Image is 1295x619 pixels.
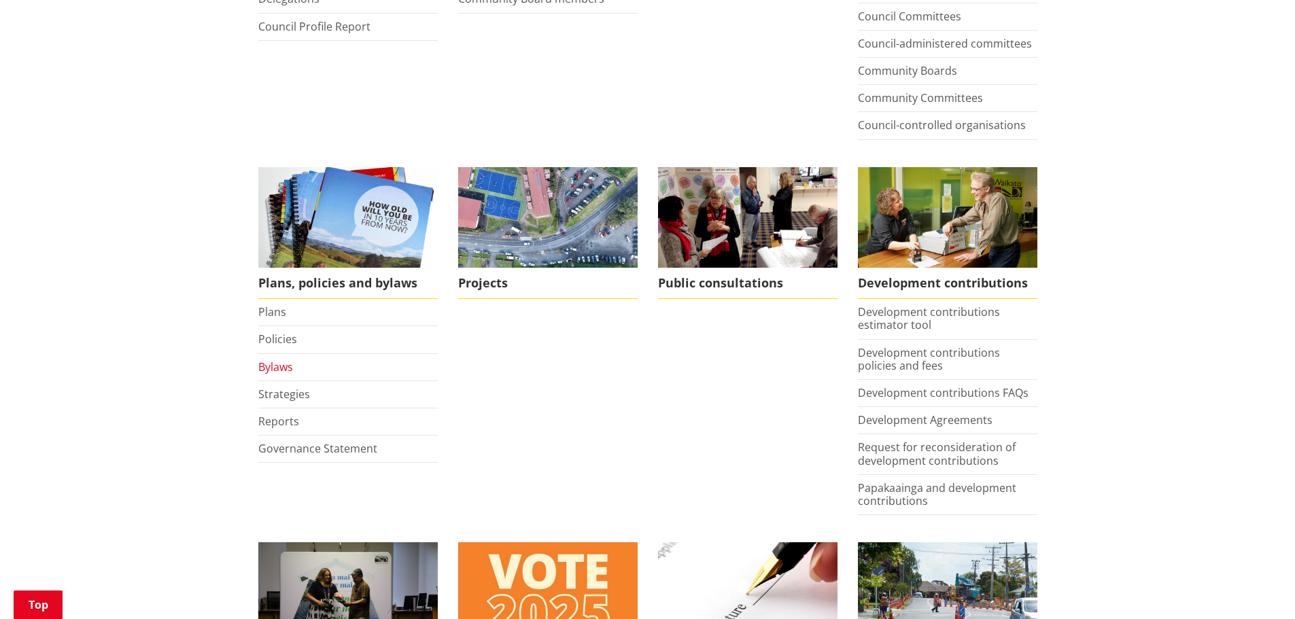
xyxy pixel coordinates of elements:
[458,167,638,268] img: DJI_0336
[858,118,1026,132] a: Council-controlled organisations
[14,590,63,619] a: Top
[858,304,1000,332] a: Development contributions estimator tool
[258,387,310,402] a: Strategies
[858,167,1037,300] a: FInd out more about fees and fines here Development contributions
[258,359,293,374] a: Bylaws
[658,167,838,300] a: public-consultations Public consultations
[858,385,1029,400] a: Development contributions FAQs
[658,268,838,299] span: Public consultations
[458,268,638,299] span: Projects
[658,167,838,268] img: public-consultations
[258,332,297,347] a: Policies
[258,167,438,268] img: Long Term Plan
[858,268,1037,299] span: Development contributions
[858,345,1000,373] a: Development contributions policies and fees
[258,167,438,300] a: We produce a number of plans, policies and bylaws including the Long Term Plan Plans, policies an...
[458,167,638,300] a: Projects
[1232,562,1281,611] iframe: Messenger Launcher
[858,480,1016,508] a: Papakaainga and development contributions
[858,9,961,24] a: Council Committees
[258,304,286,319] a: Plans
[858,90,983,105] a: Community Committees
[858,63,957,78] a: Community Boards
[858,440,1016,467] a: Request for reconsideration of development contributions
[858,167,1037,268] img: Fees
[258,441,377,456] a: Governance Statement
[258,19,370,34] a: Council Profile Report
[258,268,438,299] span: Plans, policies and bylaws
[858,412,992,427] a: Development Agreements
[858,36,1032,51] a: Council-administered committees
[258,414,299,429] a: Reports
